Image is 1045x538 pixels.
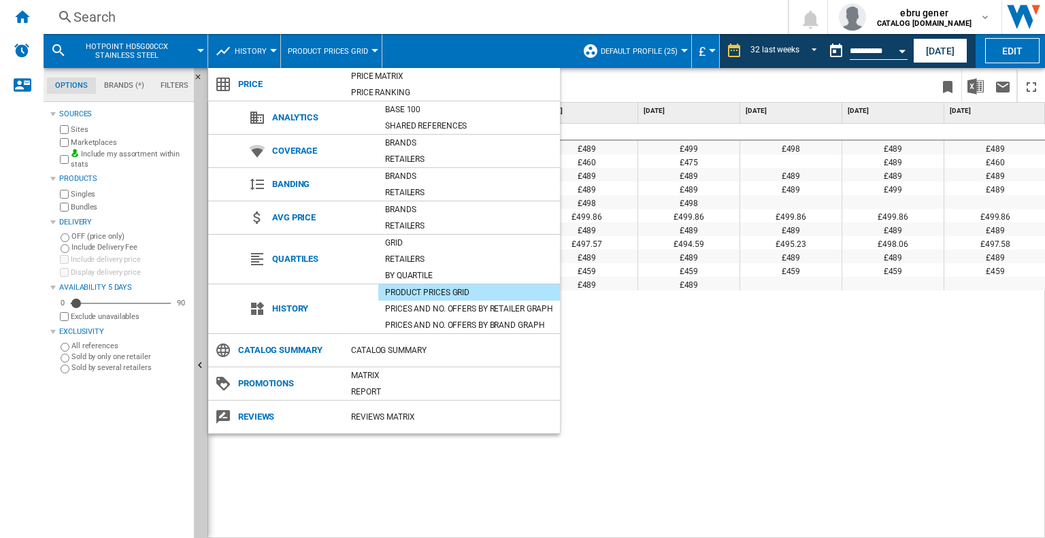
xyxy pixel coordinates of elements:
[378,119,560,133] div: Shared references
[265,250,378,269] span: Quartiles
[265,108,378,127] span: Analytics
[344,369,560,382] div: Matrix
[378,203,560,216] div: Brands
[378,302,560,316] div: Prices and No. offers by retailer graph
[231,341,344,360] span: Catalog Summary
[265,175,378,194] span: Banding
[344,86,560,99] div: Price Ranking
[378,219,560,233] div: Retailers
[378,103,560,116] div: Base 100
[378,152,560,166] div: Retailers
[378,136,560,150] div: Brands
[378,236,560,250] div: Grid
[344,69,560,83] div: Price Matrix
[265,208,378,227] span: Avg price
[344,410,560,424] div: REVIEWS Matrix
[378,269,560,282] div: By quartile
[231,374,344,393] span: Promotions
[378,252,560,266] div: Retailers
[378,286,560,299] div: Product prices grid
[378,186,560,199] div: Retailers
[231,75,344,94] span: Price
[378,318,560,332] div: Prices and No. offers by brand graph
[344,385,560,399] div: Report
[265,141,378,161] span: Coverage
[265,299,378,318] span: History
[344,343,560,357] div: Catalog Summary
[231,407,344,426] span: Reviews
[378,169,560,183] div: Brands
